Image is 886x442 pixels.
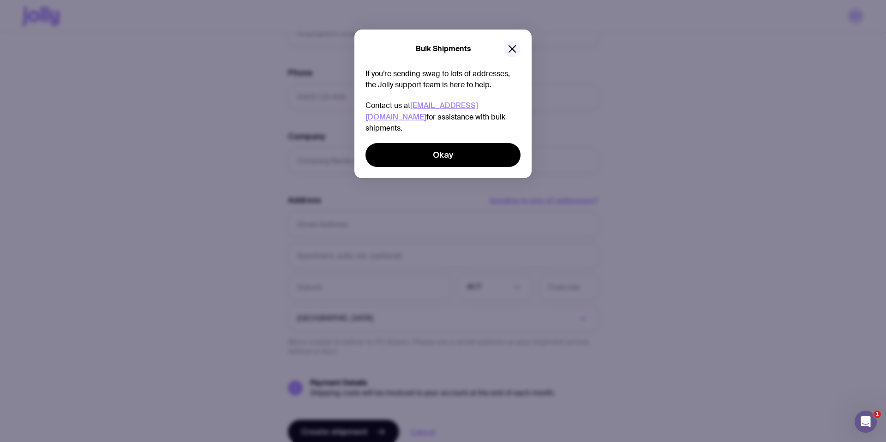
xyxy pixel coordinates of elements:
[416,44,471,54] h5: Bulk Shipments
[365,100,521,134] p: Contact us at for assistance with bulk shipments.
[874,411,881,418] span: 1
[365,68,521,90] p: If you’re sending swag to lots of addresses, the Jolly support team is here to help.
[855,411,877,433] iframe: Intercom live chat
[365,101,478,121] a: [EMAIL_ADDRESS][DOMAIN_NAME]
[365,143,521,167] button: Okay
